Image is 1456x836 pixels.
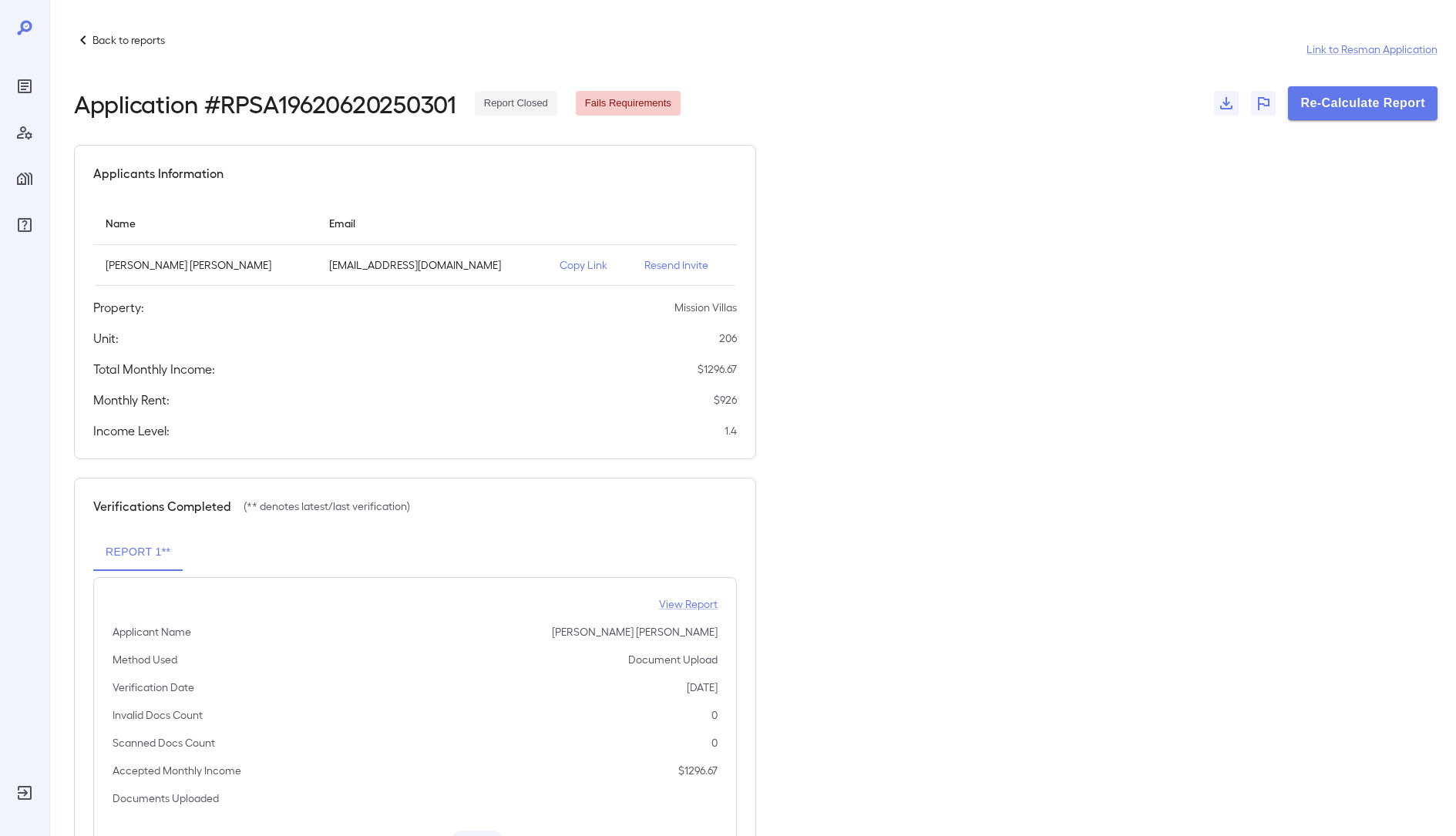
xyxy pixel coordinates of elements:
h2: Application # RPSA19620620250301 [74,89,456,117]
p: Back to reports [92,32,165,48]
p: Mission Villas [674,300,737,315]
p: Verification Date [113,680,194,695]
p: Documents Uploaded [113,791,219,806]
a: View Report [659,596,718,612]
th: Email [317,201,547,245]
p: Document Upload [628,652,718,667]
p: [EMAIL_ADDRESS][DOMAIN_NAME] [329,257,535,273]
div: FAQ [12,213,37,237]
p: $ 1296.67 [698,361,737,377]
p: Invalid Docs Count [113,707,203,723]
button: Re-Calculate Report [1288,86,1438,120]
h5: Unit: [93,329,119,347]
table: simple table [93,201,737,286]
div: Manage Users [12,120,37,145]
span: Report Closed [475,96,557,111]
p: Copy Link [560,257,620,273]
div: Manage Properties [12,166,37,191]
p: $ 926 [714,392,737,408]
p: Applicant Name [113,624,191,640]
p: [DATE] [687,680,718,695]
p: $ 1296.67 [678,763,718,778]
p: [PERSON_NAME] [PERSON_NAME] [552,624,718,640]
p: Resend Invite [644,257,724,273]
h5: Income Level: [93,421,170,440]
h5: Verifications Completed [93,497,231,515]
a: Link to Resman Application [1306,42,1438,57]
p: Scanned Docs Count [113,735,215,750]
th: Name [93,201,317,245]
div: Log Out [12,781,37,805]
h5: Property: [93,298,144,317]
div: Reports [12,74,37,99]
h5: Monthly Rent: [93,391,170,409]
p: 0 [711,707,718,723]
p: Method Used [113,652,177,667]
p: 1.4 [725,423,737,438]
h5: Total Monthly Income: [93,360,215,378]
p: Accepted Monthly Income [113,763,241,778]
p: 0 [711,735,718,750]
p: [PERSON_NAME] [PERSON_NAME] [106,257,304,273]
button: Download Documents [1214,91,1239,116]
button: Report 1** [93,534,183,571]
p: (** denotes latest/last verification) [244,499,410,514]
p: 206 [719,331,737,346]
span: Fails Requirements [576,96,681,111]
h5: Applicants Information [93,164,224,183]
button: Flag Report [1251,91,1276,116]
